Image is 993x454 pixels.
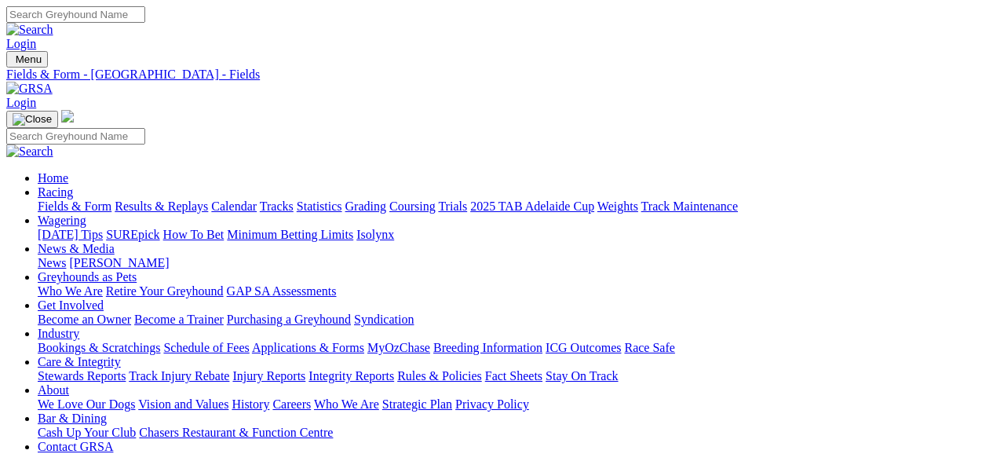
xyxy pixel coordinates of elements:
[227,228,353,241] a: Minimum Betting Limits
[16,53,42,65] span: Menu
[397,369,482,383] a: Rules & Policies
[624,341,674,354] a: Race Safe
[641,200,738,213] a: Track Maintenance
[139,426,333,439] a: Chasers Restaurant & Function Centre
[297,200,342,213] a: Statistics
[38,369,987,383] div: Care & Integrity
[129,369,229,383] a: Track Injury Rebate
[38,397,987,412] div: About
[38,256,987,270] div: News & Media
[38,355,121,368] a: Care & Integrity
[356,228,394,241] a: Isolynx
[163,228,225,241] a: How To Bet
[211,200,257,213] a: Calendar
[38,256,66,269] a: News
[38,383,69,397] a: About
[61,110,74,123] img: logo-grsa-white.png
[6,96,36,109] a: Login
[438,200,467,213] a: Trials
[38,412,107,425] a: Bar & Dining
[134,313,224,326] a: Become a Trainer
[308,369,394,383] a: Integrity Reports
[6,68,987,82] a: Fields & Form - [GEOGRAPHIC_DATA] - Fields
[38,426,987,440] div: Bar & Dining
[485,369,542,383] a: Fact Sheets
[227,313,351,326] a: Purchasing a Greyhound
[38,185,73,199] a: Racing
[38,327,79,340] a: Industry
[6,51,48,68] button: Toggle navigation
[38,228,103,241] a: [DATE] Tips
[38,171,68,185] a: Home
[6,23,53,37] img: Search
[38,369,126,383] a: Stewards Reports
[38,242,115,255] a: News & Media
[38,284,103,298] a: Who We Are
[38,397,135,411] a: We Love Our Dogs
[38,214,86,227] a: Wagering
[354,313,414,326] a: Syndication
[38,284,987,298] div: Greyhounds as Pets
[6,145,53,159] img: Search
[260,200,294,213] a: Tracks
[6,128,145,145] input: Search
[6,6,145,23] input: Search
[138,397,228,411] a: Vision and Values
[389,200,436,213] a: Coursing
[38,341,160,354] a: Bookings & Scratchings
[455,397,529,411] a: Privacy Policy
[546,341,621,354] a: ICG Outcomes
[38,313,987,327] div: Get Involved
[38,298,104,312] a: Get Involved
[38,228,987,242] div: Wagering
[597,200,638,213] a: Weights
[6,111,58,128] button: Toggle navigation
[106,284,224,298] a: Retire Your Greyhound
[382,397,452,411] a: Strategic Plan
[38,426,136,439] a: Cash Up Your Club
[232,369,305,383] a: Injury Reports
[69,256,169,269] a: [PERSON_NAME]
[163,341,249,354] a: Schedule of Fees
[38,440,113,453] a: Contact GRSA
[272,397,311,411] a: Careers
[38,313,131,326] a: Become an Owner
[6,82,53,96] img: GRSA
[115,200,208,213] a: Results & Replays
[367,341,430,354] a: MyOzChase
[252,341,364,354] a: Applications & Forms
[314,397,379,411] a: Who We Are
[38,341,987,355] div: Industry
[38,200,111,213] a: Fields & Form
[470,200,594,213] a: 2025 TAB Adelaide Cup
[345,200,386,213] a: Grading
[13,113,52,126] img: Close
[38,200,987,214] div: Racing
[546,369,618,383] a: Stay On Track
[227,284,337,298] a: GAP SA Assessments
[6,37,36,50] a: Login
[433,341,542,354] a: Breeding Information
[232,397,269,411] a: History
[106,228,159,241] a: SUREpick
[38,270,137,284] a: Greyhounds as Pets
